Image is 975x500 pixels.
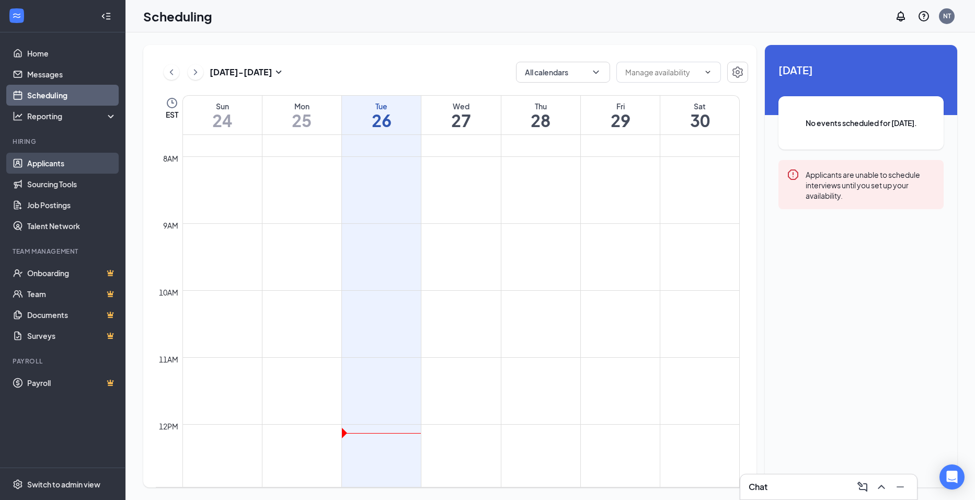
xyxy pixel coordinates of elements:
div: Mon [262,101,341,111]
a: August 27, 2025 [421,96,500,134]
div: 12pm [157,421,180,432]
h1: 25 [262,111,341,129]
svg: SmallChevronDown [272,66,285,78]
button: ChevronLeft [164,64,179,80]
svg: ChevronDown [591,67,601,77]
a: SurveysCrown [27,325,117,346]
h1: Scheduling [143,7,212,25]
a: August 29, 2025 [581,96,660,134]
svg: Settings [13,479,23,490]
button: Minimize [892,479,909,495]
svg: ChevronUp [875,481,888,493]
a: OnboardingCrown [27,263,117,283]
svg: QuestionInfo [917,10,930,22]
a: August 24, 2025 [183,96,262,134]
div: Sun [183,101,262,111]
div: Team Management [13,247,114,256]
div: 10am [157,287,180,298]
div: Thu [501,101,580,111]
h3: Chat [749,481,767,493]
svg: Collapse [101,11,111,21]
h1: 29 [581,111,660,129]
div: Hiring [13,137,114,146]
svg: Error [787,168,799,181]
div: Payroll [13,357,114,366]
div: Applicants are unable to schedule interviews until you set up your availability. [806,168,935,201]
h3: [DATE] - [DATE] [210,66,272,78]
a: Sourcing Tools [27,174,117,195]
a: PayrollCrown [27,372,117,393]
div: Sat [660,101,739,111]
div: 11am [157,354,180,365]
button: All calendarsChevronDown [516,62,610,83]
button: ChevronRight [188,64,203,80]
a: TeamCrown [27,283,117,304]
svg: Analysis [13,111,23,121]
div: Open Intercom Messenger [939,464,965,490]
div: Tue [342,101,421,111]
input: Manage availability [625,66,699,78]
a: August 25, 2025 [262,96,341,134]
a: Talent Network [27,215,117,236]
h1: 24 [183,111,262,129]
svg: ChevronDown [704,68,712,76]
h1: 26 [342,111,421,129]
a: Scheduling [27,85,117,106]
h1: 27 [421,111,500,129]
div: Switch to admin view [27,479,100,490]
button: ChevronUp [873,479,890,495]
h1: 30 [660,111,739,129]
a: August 30, 2025 [660,96,739,134]
button: ComposeMessage [854,479,871,495]
div: Fri [581,101,660,111]
a: August 28, 2025 [501,96,580,134]
a: Job Postings [27,195,117,215]
svg: ChevronLeft [166,66,177,78]
svg: WorkstreamLogo [12,10,22,21]
svg: ComposeMessage [856,481,869,493]
svg: ChevronRight [190,66,201,78]
div: 8am [161,153,180,164]
a: Applicants [27,153,117,174]
svg: Minimize [894,481,907,493]
a: Home [27,43,117,64]
a: Messages [27,64,117,85]
button: Settings [727,62,748,83]
a: August 26, 2025 [342,96,421,134]
svg: Clock [166,97,178,109]
a: DocumentsCrown [27,304,117,325]
svg: Notifications [894,10,907,22]
span: [DATE] [778,62,944,78]
svg: Settings [731,66,744,78]
span: No events scheduled for [DATE]. [799,117,923,129]
span: EST [166,109,178,120]
div: 9am [161,220,180,231]
div: Reporting [27,111,117,121]
h1: 28 [501,111,580,129]
div: Wed [421,101,500,111]
div: NT [943,12,951,20]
